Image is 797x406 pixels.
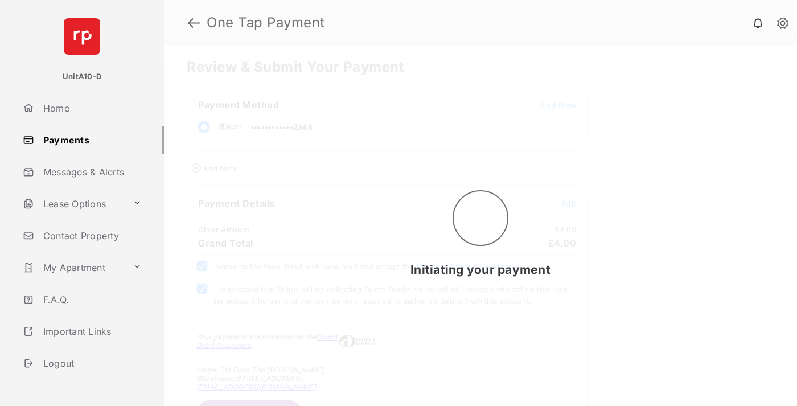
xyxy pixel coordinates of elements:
[18,318,146,345] a: Important Links
[63,71,101,83] p: UnitA10-D
[18,190,128,218] a: Lease Options
[18,222,164,249] a: Contact Property
[410,263,550,277] span: Initiating your payment
[18,126,164,154] a: Payments
[18,158,164,186] a: Messages & Alerts
[18,286,164,313] a: F.A.Q.
[207,16,325,30] strong: One Tap Payment
[18,254,128,281] a: My Apartment
[18,350,164,377] a: Logout
[64,18,100,55] img: svg+xml;base64,PHN2ZyB4bWxucz0iaHR0cDovL3d3dy53My5vcmcvMjAwMC9zdmciIHdpZHRoPSI2NCIgaGVpZ2h0PSI2NC...
[18,95,164,122] a: Home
